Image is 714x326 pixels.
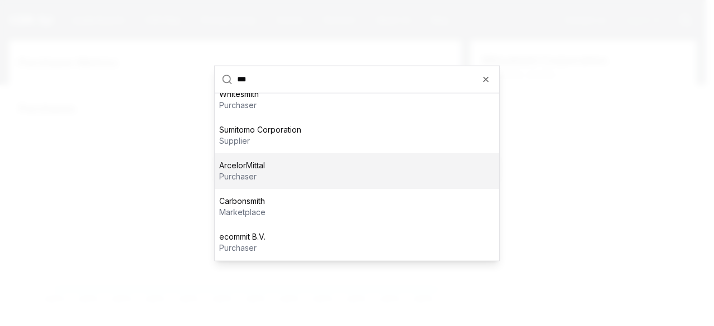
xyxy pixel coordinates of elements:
[219,89,259,100] p: Whitesmith
[219,242,266,254] p: purchaser
[219,196,266,207] p: Carbonsmith
[219,231,266,242] p: ecommit B.V.
[219,135,301,147] p: supplier
[219,171,265,182] p: purchaser
[219,124,301,135] p: Sumitomo Corporation
[219,160,265,171] p: ArcelorMittal
[219,207,266,218] p: marketplace
[219,100,259,111] p: purchaser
